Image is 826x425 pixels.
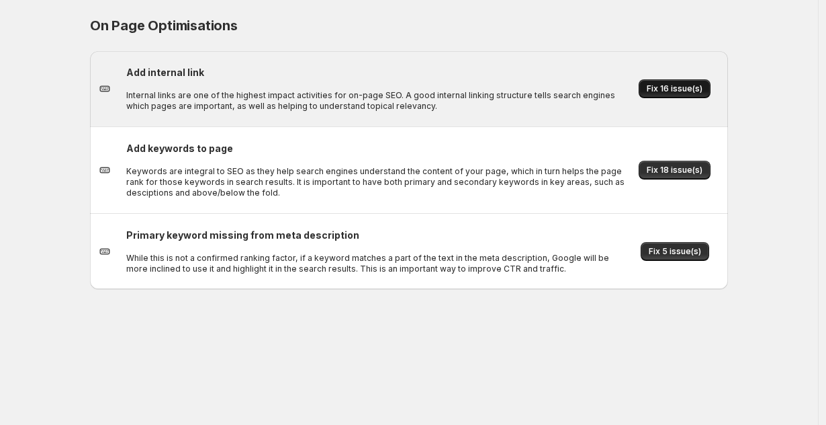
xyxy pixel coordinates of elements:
button: Fix 16 issue(s) [639,79,710,98]
h2: Primary keyword missing from meta description [126,229,359,242]
span: Fix 18 issue(s) [647,165,702,176]
button: Fix 18 issue(s) [639,161,710,180]
h2: Add internal link [126,66,204,79]
button: Fix 5 issue(s) [641,242,709,261]
span: Fix 16 issue(s) [647,83,702,94]
p: Internal links are one of the highest impact activities for on-page SEO. A good internal linking ... [126,90,625,112]
span: On Page Optimisations [90,17,238,34]
h2: Add keywords to page [126,142,233,155]
p: Keywords are integral to SEO as they help search engines understand the content of your page, whi... [126,166,625,198]
span: Fix 5 issue(s) [649,246,701,257]
p: While this is not a confirmed ranking factor, if a keyword matches a part of the text in the meta... [126,253,627,274]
